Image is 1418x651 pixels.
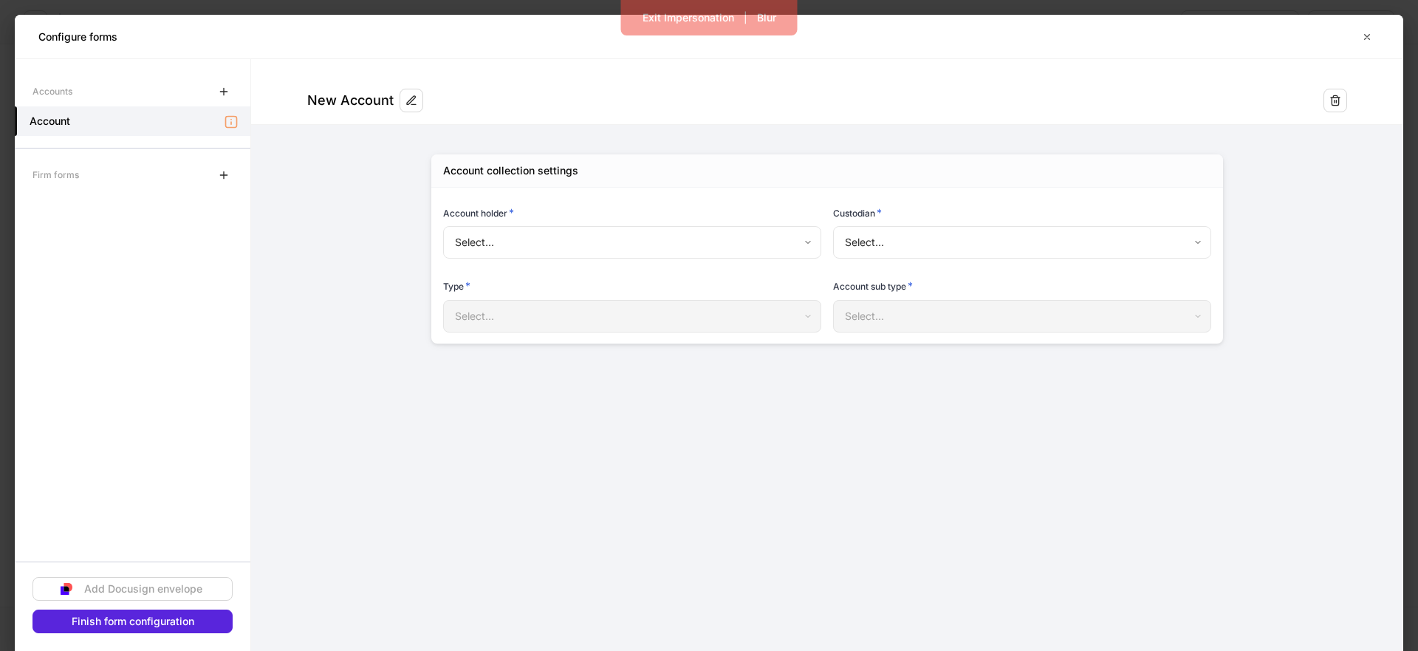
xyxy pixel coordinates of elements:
h5: Configure forms [38,30,117,44]
h6: Account holder [443,205,514,220]
div: Finish form configuration [72,616,194,627]
div: Select... [833,226,1210,259]
h6: Account sub type [833,279,913,293]
div: Select... [833,300,1210,333]
div: Accounts [32,78,72,104]
div: Account collection settings [443,163,578,178]
h5: Account [30,114,70,129]
div: Select... [443,226,821,259]
div: Select... [443,300,821,333]
a: Account [15,106,250,136]
div: Firm forms [32,162,79,188]
div: Exit Impersonation [643,13,734,23]
div: Blur [757,13,776,23]
button: Finish form configuration [32,610,233,633]
div: New Account [307,92,394,109]
h6: Custodian [833,205,882,220]
h6: Type [443,279,470,293]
